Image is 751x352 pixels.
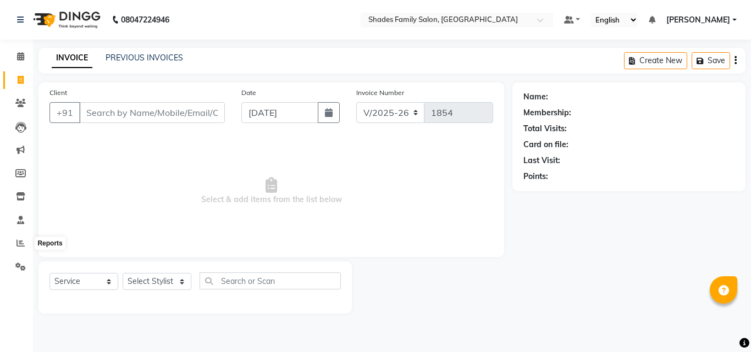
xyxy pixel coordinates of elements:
[106,53,183,63] a: PREVIOUS INVOICES
[624,52,687,69] button: Create New
[523,107,571,119] div: Membership:
[28,4,103,35] img: logo
[121,4,169,35] b: 08047224946
[523,123,567,135] div: Total Visits:
[35,237,65,250] div: Reports
[356,88,404,98] label: Invoice Number
[666,14,730,26] span: [PERSON_NAME]
[692,52,730,69] button: Save
[49,136,493,246] span: Select & add items from the list below
[523,139,568,150] div: Card on file:
[241,88,256,98] label: Date
[523,155,560,166] div: Last Visit:
[49,88,67,98] label: Client
[79,102,225,123] input: Search by Name/Mobile/Email/Code
[200,272,341,289] input: Search or Scan
[49,102,80,123] button: +91
[523,91,548,103] div: Name:
[523,171,548,182] div: Points:
[705,308,740,341] iframe: chat widget
[52,48,92,68] a: INVOICE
